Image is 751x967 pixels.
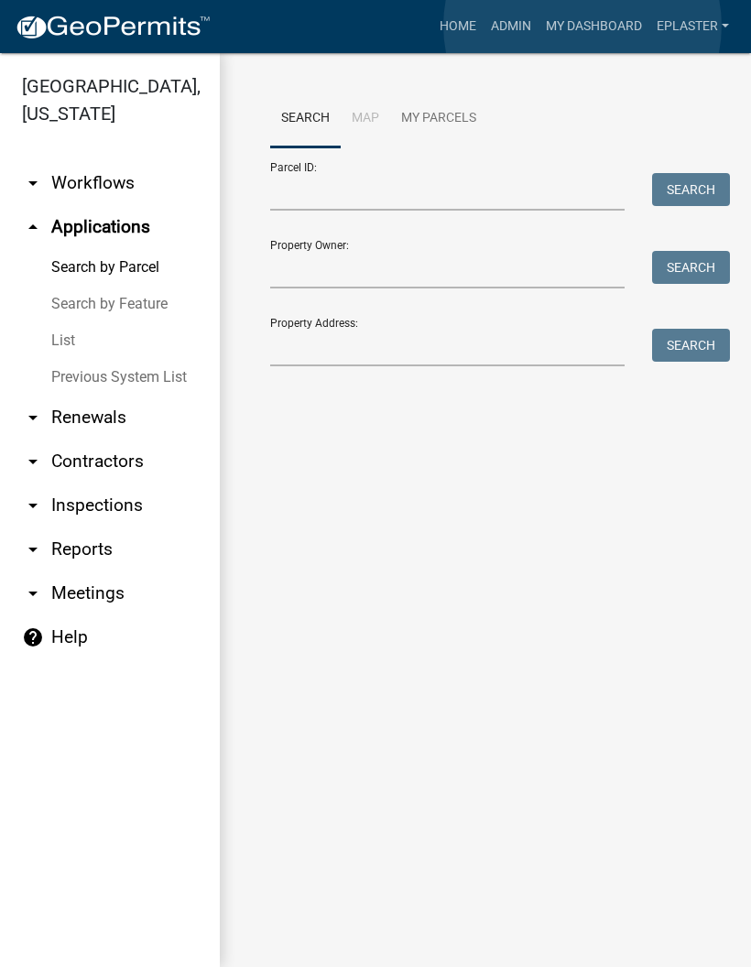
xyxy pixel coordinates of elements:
a: My Parcels [390,90,487,148]
i: help [22,626,44,648]
i: arrow_drop_down [22,407,44,429]
i: arrow_drop_down [22,582,44,604]
i: arrow_drop_up [22,216,44,238]
a: eplaster [649,9,736,44]
a: Search [270,90,341,148]
a: My Dashboard [539,9,649,44]
a: Home [432,9,484,44]
i: arrow_drop_down [22,538,44,560]
i: arrow_drop_down [22,494,44,516]
i: arrow_drop_down [22,451,44,473]
button: Search [652,173,730,206]
button: Search [652,329,730,362]
i: arrow_drop_down [22,172,44,194]
button: Search [652,251,730,284]
a: Admin [484,9,539,44]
